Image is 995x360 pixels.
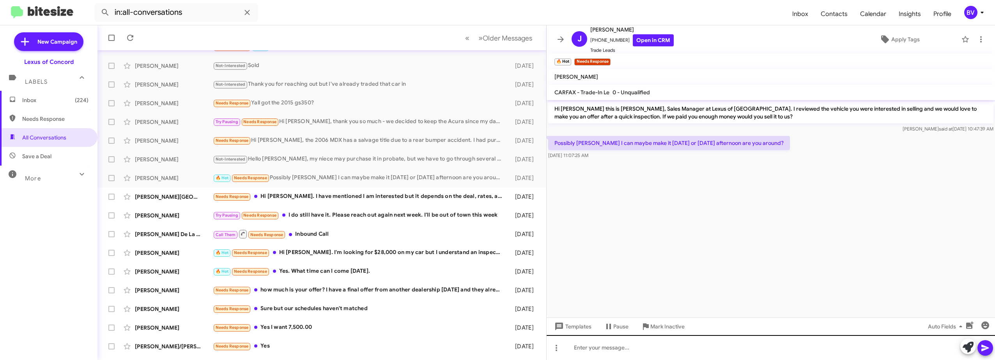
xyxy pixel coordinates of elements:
[25,175,41,182] span: More
[506,324,540,332] div: [DATE]
[135,62,213,70] div: [PERSON_NAME]
[213,229,506,239] div: Inbound Call
[243,213,276,218] span: Needs Response
[37,38,77,46] span: New Campaign
[928,319,965,334] span: Auto Fields
[216,119,238,124] span: Try Pausing
[250,232,283,237] span: Needs Response
[216,232,236,237] span: Call Them
[135,118,213,126] div: [PERSON_NAME]
[548,102,993,124] p: Hi [PERSON_NAME] this is [PERSON_NAME], Sales Manager at Lexus of [GEOGRAPHIC_DATA]. I reviewed t...
[135,305,213,313] div: [PERSON_NAME]
[94,3,258,22] input: Search
[135,155,213,163] div: [PERSON_NAME]
[506,249,540,257] div: [DATE]
[216,250,229,255] span: 🔥 Hot
[216,213,238,218] span: Try Pausing
[213,286,506,295] div: how much is your offer? I have a final offer from another dealership [DATE] and they already insp...
[922,319,972,334] button: Auto Fields
[25,78,48,85] span: Labels
[506,174,540,182] div: [DATE]
[216,194,249,199] span: Needs Response
[650,319,685,334] span: Mark Inactive
[590,25,674,34] span: [PERSON_NAME]
[478,33,483,43] span: »
[554,89,609,96] span: CARFAX - Trade-In Le
[891,32,920,46] span: Apply Tags
[577,33,582,45] span: J
[243,119,276,124] span: Needs Response
[506,212,540,219] div: [DATE]
[892,3,927,25] a: Insights
[22,134,66,141] span: All Conversations
[598,319,635,334] button: Pause
[216,101,249,106] span: Needs Response
[841,32,958,46] button: Apply Tags
[135,193,213,201] div: [PERSON_NAME][GEOGRAPHIC_DATA]
[554,73,598,80] span: [PERSON_NAME]
[574,58,610,65] small: Needs Response
[554,58,571,65] small: 🔥 Hot
[135,268,213,275] div: [PERSON_NAME]
[213,99,506,108] div: Yall got the 2015 gs350?
[483,34,532,42] span: Older Messages
[14,32,83,51] a: New Campaign
[814,3,854,25] a: Contacts
[213,323,506,332] div: Yes I want 7,500.00
[234,175,267,180] span: Needs Response
[474,30,537,46] button: Next
[216,157,246,162] span: Not-Interested
[216,325,249,330] span: Needs Response
[506,342,540,350] div: [DATE]
[213,248,506,257] div: Hi [PERSON_NAME]. I'm looking for $28,000 on my car but I understand an inspection is needed. Are...
[213,117,506,126] div: Hi [PERSON_NAME], thank you so much - we decided to keep the Acura since my daughter will be driv...
[548,152,588,158] span: [DATE] 11:07:25 AM
[75,96,89,104] span: (224)
[506,268,540,275] div: [DATE]
[216,306,249,311] span: Needs Response
[213,342,506,351] div: Yes
[927,3,958,25] a: Profile
[213,304,506,313] div: Sure but our schedules haven't matched
[135,174,213,182] div: [PERSON_NAME]
[216,175,229,180] span: 🔥 Hot
[135,230,213,238] div: [PERSON_NAME] De La [PERSON_NAME]
[213,155,506,164] div: Hello [PERSON_NAME], my niece may purchase it in probate, but we have to go through several hoops...
[135,249,213,257] div: [PERSON_NAME]
[506,286,540,294] div: [DATE]
[135,212,213,219] div: [PERSON_NAME]
[135,324,213,332] div: [PERSON_NAME]
[958,6,986,19] button: BV
[216,63,246,68] span: Not-Interested
[135,342,213,350] div: [PERSON_NAME]/[PERSON_NAME]
[465,33,469,43] span: «
[613,89,650,96] span: 0 - Unqualified
[854,3,892,25] a: Calendar
[548,136,790,150] p: Possibly [PERSON_NAME] I can maybe make it [DATE] or [DATE] afternoon are you around?
[213,136,506,145] div: Hi [PERSON_NAME], the 2006 MDX has a salvage title due to a rear bumper accident. I had purchased...
[506,81,540,88] div: [DATE]
[547,319,598,334] button: Templates
[216,344,249,349] span: Needs Response
[506,230,540,238] div: [DATE]
[234,269,267,274] span: Needs Response
[506,99,540,107] div: [DATE]
[633,34,674,46] a: Open in CRM
[213,80,506,89] div: Thank you for reaching out but I've already traded that car in
[135,99,213,107] div: [PERSON_NAME]
[506,118,540,126] div: [DATE]
[24,58,74,66] div: Lexus of Concord
[216,269,229,274] span: 🔥 Hot
[553,319,591,334] span: Templates
[135,137,213,145] div: [PERSON_NAME]
[590,34,674,46] span: [PHONE_NUMBER]
[939,126,953,132] span: said at
[213,211,506,220] div: I do still have it. Please reach out again next week. I'll be out of town this week
[213,267,506,276] div: Yes. What time can I come [DATE].
[786,3,814,25] a: Inbox
[135,286,213,294] div: [PERSON_NAME]
[22,115,89,123] span: Needs Response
